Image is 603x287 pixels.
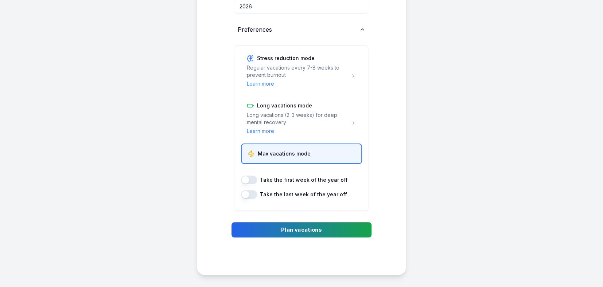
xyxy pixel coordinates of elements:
span: Preferences [238,25,272,34]
span: Long vacations mode [257,103,312,108]
label: Take the first week of the year off [260,176,348,184]
p: Long vacations (2-3 weeks) for deep mental recovery [247,111,345,126]
span: Max vacations mode [258,151,311,156]
button: Learn more [247,80,274,87]
button: Learn more [247,127,274,135]
label: Take the last week of the year off [260,191,347,198]
p: Regular vacations every 7-8 weeks to prevent burnout [247,64,345,79]
button: Plan vacations [232,222,371,237]
span: Stress reduction mode [257,56,315,61]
